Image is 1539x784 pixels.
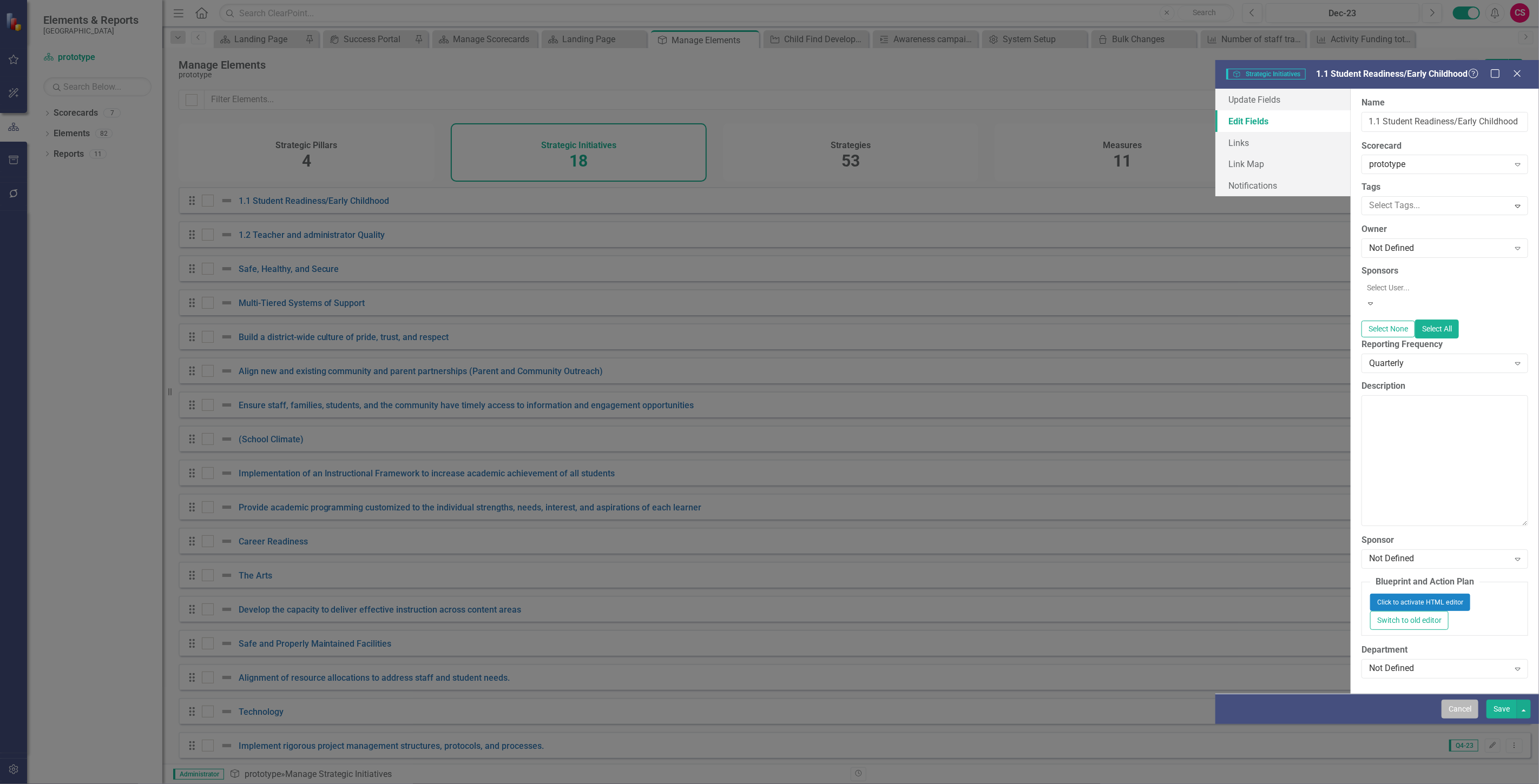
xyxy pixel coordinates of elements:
label: Reporting Frequency [1362,338,1528,351]
a: Links [1215,132,1351,154]
button: Save [1487,700,1517,719]
a: Update Fields [1215,89,1351,110]
button: Cancel [1442,700,1478,719]
label: Description [1362,380,1528,393]
div: Not Defined [1369,553,1509,566]
input: Strategic Initiatives Name [1362,112,1528,132]
label: Owner [1362,223,1528,236]
a: Link Map [1215,153,1351,175]
button: Switch to old editor [1370,611,1449,630]
a: Notifications [1215,175,1351,196]
label: Tags [1362,181,1528,194]
label: Sponsors [1362,265,1528,277]
legend: Blueprint and Action Plan [1370,576,1479,588]
label: Scorecard [1362,140,1528,152]
div: prototype [1369,158,1509,171]
div: Not Defined [1369,242,1509,255]
div: Quarterly [1369,357,1509,369]
span: 1.1 Student Readiness/Early Childhood [1317,69,1468,79]
button: Click to activate HTML editor [1370,594,1470,611]
a: Edit Fields [1215,110,1351,132]
div: Not Defined [1369,663,1509,675]
label: Sponsor [1362,534,1528,547]
label: Department [1362,644,1528,656]
span: Strategic Initiatives [1226,69,1305,79]
button: Select None [1362,321,1415,337]
button: Select All [1415,320,1459,338]
label: Name [1362,97,1528,109]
